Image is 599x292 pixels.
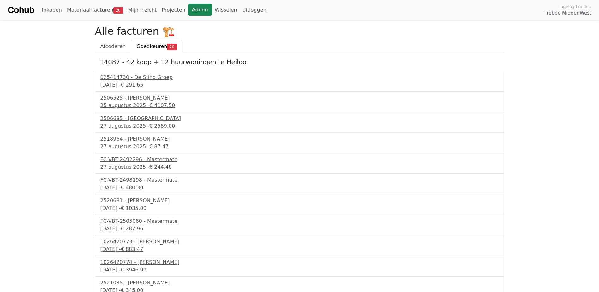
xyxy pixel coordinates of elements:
[100,176,499,192] a: FC-VBT-2498198 - Mastermate[DATE] -€ 480.30
[559,3,591,9] span: Ingelogd onder:
[100,259,499,266] div: 1026420774 - [PERSON_NAME]
[100,58,499,66] h5: 14087 - 42 koop + 12 huurwoningen te Heiloo
[100,74,499,81] div: 025414730 - De Stiho Groep
[100,122,499,130] div: 27 augustus 2025 -
[100,217,499,233] a: FC-VBT-2505060 - Mastermate[DATE] -€ 287.96
[100,246,499,253] div: [DATE] -
[100,266,499,274] div: [DATE] -
[149,143,169,149] span: € 87.47
[100,102,499,109] div: 25 augustus 2025 -
[100,94,499,102] div: 2506525 - [PERSON_NAME]
[95,40,131,53] a: Afcoderen
[100,217,499,225] div: FC-VBT-2505060 - Mastermate
[100,225,499,233] div: [DATE] -
[64,4,126,16] a: Materiaal facturen20
[121,246,143,252] span: € 883.47
[100,197,499,212] a: 2520681 - [PERSON_NAME][DATE] -€ 1035.00
[131,40,182,53] a: Goedkeuren20
[121,267,146,273] span: € 3946.99
[167,44,177,50] span: 20
[95,25,504,37] h2: Alle facturen 🏗️
[100,238,499,246] div: 1026420773 - [PERSON_NAME]
[100,204,499,212] div: [DATE] -
[100,94,499,109] a: 2506525 - [PERSON_NAME]25 augustus 2025 -€ 4107.50
[100,43,126,49] span: Afcoderen
[8,3,34,18] a: Cohub
[39,4,64,16] a: Inkopen
[100,279,499,287] div: 2521035 - [PERSON_NAME]
[100,163,499,171] div: 27 augustus 2025 -
[136,43,167,49] span: Goedkeuren
[149,123,175,129] span: € 2589.00
[126,4,159,16] a: Mijn inzicht
[121,82,143,88] span: € 291.65
[100,74,499,89] a: 025414730 - De Stiho Groep[DATE] -€ 291.65
[121,185,143,191] span: € 480.30
[544,9,591,17] span: Trebbe MiddenWest
[188,4,212,16] a: Admin
[113,7,123,14] span: 20
[212,4,240,16] a: Wisselen
[100,115,499,130] a: 2506685 - [GEOGRAPHIC_DATA]27 augustus 2025 -€ 2589.00
[100,115,499,122] div: 2506685 - [GEOGRAPHIC_DATA]
[100,156,499,163] div: FC-VBT-2492296 - Mastermate
[100,176,499,184] div: FC-VBT-2498198 - Mastermate
[159,4,188,16] a: Projecten
[100,135,499,150] a: 2518964 - [PERSON_NAME]27 augustus 2025 -€ 87.47
[240,4,269,16] a: Uitloggen
[100,238,499,253] a: 1026420773 - [PERSON_NAME][DATE] -€ 883.47
[100,197,499,204] div: 2520681 - [PERSON_NAME]
[121,205,146,211] span: € 1035.00
[121,226,143,232] span: € 287.96
[100,259,499,274] a: 1026420774 - [PERSON_NAME][DATE] -€ 3946.99
[149,102,175,108] span: € 4107.50
[100,135,499,143] div: 2518964 - [PERSON_NAME]
[149,164,172,170] span: € 244.48
[100,156,499,171] a: FC-VBT-2492296 - Mastermate27 augustus 2025 -€ 244.48
[100,143,499,150] div: 27 augustus 2025 -
[100,184,499,192] div: [DATE] -
[100,81,499,89] div: [DATE] -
